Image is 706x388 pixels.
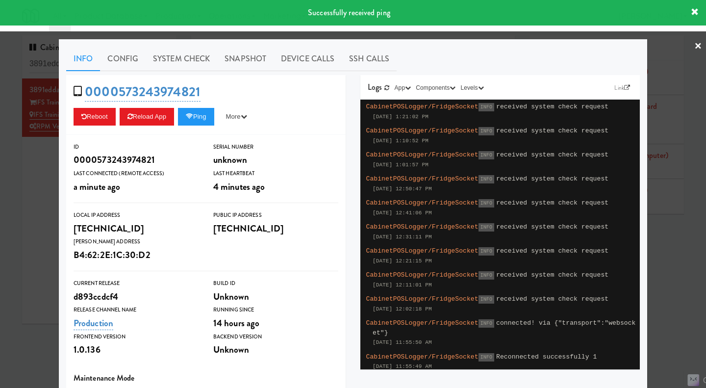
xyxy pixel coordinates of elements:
[213,341,338,358] div: Unknown
[373,138,429,144] span: [DATE] 1:10:52 PM
[373,186,432,192] span: [DATE] 12:50:47 PM
[373,306,432,312] span: [DATE] 12:02:18 PM
[496,223,608,231] span: received system check request
[74,180,120,193] span: a minute ago
[373,258,432,264] span: [DATE] 12:21:15 PM
[213,220,338,237] div: [TECHNICAL_ID]
[74,316,113,330] a: Production
[366,151,479,158] span: CabinetPOSLogger/FridgeSocket
[274,47,342,71] a: Device Calls
[479,127,494,135] span: INFO
[74,341,199,358] div: 1.0.136
[368,81,382,93] span: Logs
[74,142,199,152] div: ID
[308,7,390,18] span: Successfully received ping
[479,175,494,183] span: INFO
[479,103,494,111] span: INFO
[74,305,199,315] div: Release Channel Name
[366,353,479,361] span: CabinetPOSLogger/FridgeSocket
[479,295,494,304] span: INFO
[612,83,632,93] a: Link
[413,83,458,93] button: Components
[120,108,174,126] button: Reload App
[213,332,338,342] div: Backend Version
[373,114,429,120] span: [DATE] 1:21:02 PM
[178,108,214,126] button: Ping
[496,295,608,303] span: received system check request
[366,319,479,327] span: CabinetPOSLogger/FridgeSocket
[479,151,494,159] span: INFO
[373,234,432,240] span: [DATE] 12:31:11 PM
[74,237,199,247] div: [PERSON_NAME] Address
[496,271,608,279] span: received system check request
[366,247,479,255] span: CabinetPOSLogger/FridgeSocket
[479,247,494,256] span: INFO
[213,288,338,305] div: Unknown
[373,319,636,336] span: connected! via {"transport":"websocket"}
[85,82,201,102] a: 0000573243974821
[213,316,259,330] span: 14 hours ago
[496,127,608,134] span: received system check request
[496,247,608,255] span: received system check request
[213,169,338,179] div: Last Heartbeat
[479,223,494,232] span: INFO
[366,223,479,231] span: CabinetPOSLogger/FridgeSocket
[66,47,100,71] a: Info
[694,31,702,62] a: ×
[213,210,338,220] div: Public IP Address
[218,108,255,126] button: More
[496,175,608,182] span: received system check request
[366,199,479,207] span: CabinetPOSLogger/FridgeSocket
[366,127,479,134] span: CabinetPOSLogger/FridgeSocket
[74,247,199,263] div: B4:62:2E:1C:30:D2
[100,47,146,71] a: Config
[373,210,432,216] span: [DATE] 12:41:06 PM
[74,279,199,288] div: Current Release
[373,162,429,168] span: [DATE] 1:01:57 PM
[217,47,274,71] a: Snapshot
[213,152,338,168] div: unknown
[213,142,338,152] div: Serial Number
[496,353,597,361] span: Reconnected successfully 1
[366,271,479,279] span: CabinetPOSLogger/FridgeSocket
[146,47,217,71] a: System Check
[213,279,338,288] div: Build Id
[74,108,116,126] button: Reboot
[479,319,494,328] span: INFO
[366,175,479,182] span: CabinetPOSLogger/FridgeSocket
[74,288,199,305] div: d893ccdcf4
[458,83,486,93] button: Levels
[479,199,494,207] span: INFO
[74,220,199,237] div: [TECHNICAL_ID]
[496,103,608,110] span: received system check request
[373,282,432,288] span: [DATE] 12:11:01 PM
[74,372,135,384] span: Maintenance Mode
[479,353,494,362] span: INFO
[74,152,199,168] div: 0000573243974821
[366,103,479,110] span: CabinetPOSLogger/FridgeSocket
[373,363,432,369] span: [DATE] 11:55:49 AM
[74,169,199,179] div: Last Connected (Remote Access)
[74,332,199,342] div: Frontend Version
[496,199,608,207] span: received system check request
[373,339,432,345] span: [DATE] 11:55:50 AM
[496,151,608,158] span: received system check request
[479,271,494,280] span: INFO
[342,47,397,71] a: SSH Calls
[213,305,338,315] div: Running Since
[366,295,479,303] span: CabinetPOSLogger/FridgeSocket
[74,210,199,220] div: Local IP Address
[213,180,265,193] span: 4 minutes ago
[392,83,414,93] button: App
